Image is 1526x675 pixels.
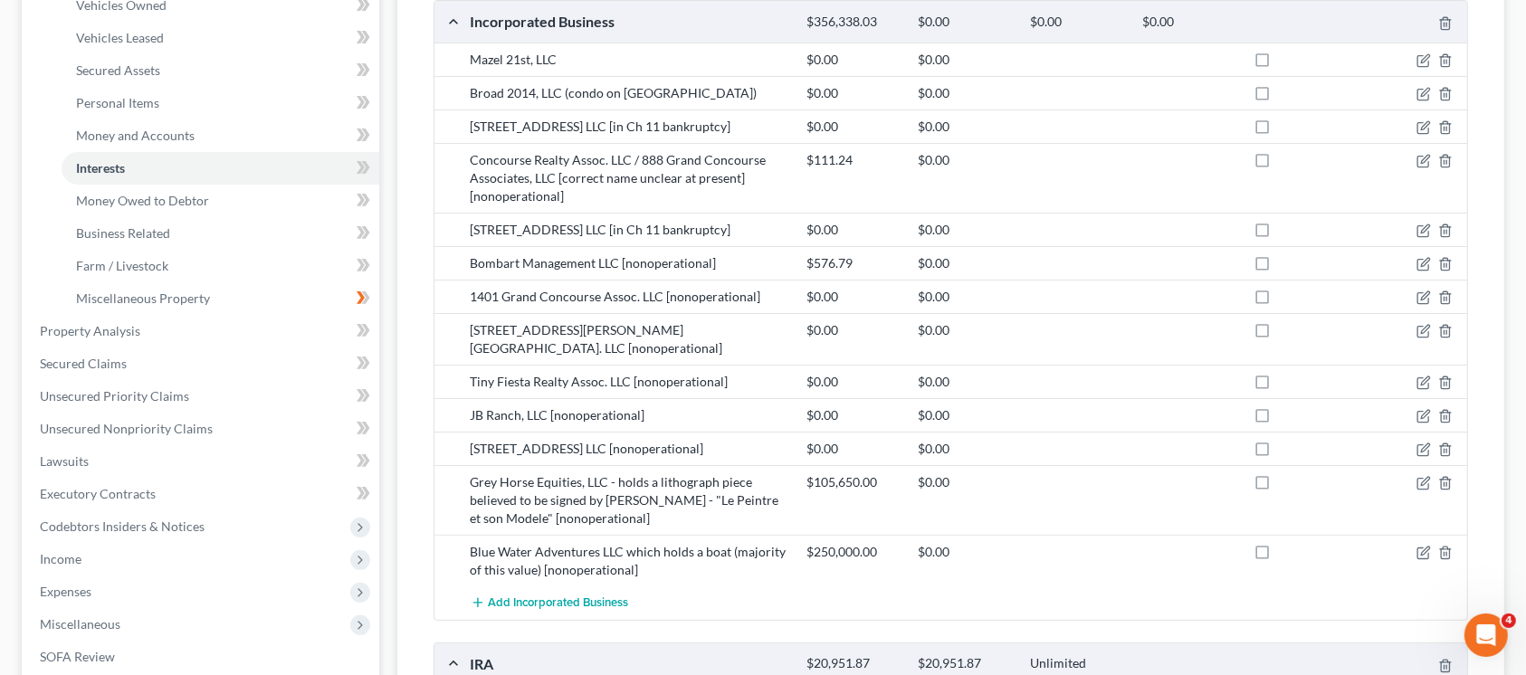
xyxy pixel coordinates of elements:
[909,14,1021,31] div: $0.00
[909,51,1021,69] div: $0.00
[797,51,910,69] div: $0.00
[909,118,1021,136] div: $0.00
[909,84,1021,102] div: $0.00
[797,14,910,31] div: $356,338.03
[76,160,125,176] span: Interests
[40,421,213,436] span: Unsecured Nonpriority Claims
[40,649,115,664] span: SOFA Review
[462,51,797,69] div: Mazel 21st, LLC
[462,373,797,391] div: Tiny Fiesta Realty Assoc. LLC [nonoperational]
[62,217,379,250] a: Business Related
[462,654,797,673] div: IRA
[25,478,379,510] a: Executory Contracts
[909,288,1021,306] div: $0.00
[797,221,910,239] div: $0.00
[462,288,797,306] div: 1401 Grand Concourse Assoc. LLC [nonoperational]
[797,655,910,672] div: $20,951.87
[76,95,159,110] span: Personal Items
[462,151,797,205] div: Concourse Realty Assoc. LLC / 888 Grand Concourse Associates, LLC [correct name unclear at presen...
[909,254,1021,272] div: $0.00
[797,406,910,424] div: $0.00
[909,406,1021,424] div: $0.00
[462,84,797,102] div: Broad 2014, LLC (condo on [GEOGRAPHIC_DATA])
[462,221,797,239] div: [STREET_ADDRESS] LLC [in Ch 11 bankruptcy]
[909,440,1021,458] div: $0.00
[76,225,170,241] span: Business Related
[40,551,81,566] span: Income
[462,254,797,272] div: Bombart Management LLC [nonoperational]
[909,543,1021,561] div: $0.00
[797,473,910,491] div: $105,650.00
[25,413,379,445] a: Unsecured Nonpriority Claims
[25,347,379,380] a: Secured Claims
[25,445,379,478] a: Lawsuits
[1021,14,1133,31] div: $0.00
[462,406,797,424] div: JB Ranch, LLC [nonoperational]
[797,373,910,391] div: $0.00
[909,373,1021,391] div: $0.00
[62,22,379,54] a: Vehicles Leased
[76,258,168,273] span: Farm / Livestock
[797,321,910,339] div: $0.00
[62,54,379,87] a: Secured Assets
[462,543,797,579] div: Blue Water Adventures LLC which holds a boat (majority of this value) [nonoperational]
[462,12,797,31] div: Incorporated Business
[462,118,797,136] div: [STREET_ADDRESS] LLC [in Ch 11 bankruptcy]
[1021,655,1133,672] div: Unlimited
[797,118,910,136] div: $0.00
[25,380,379,413] a: Unsecured Priority Claims
[62,282,379,315] a: Miscellaneous Property
[62,250,379,282] a: Farm / Livestock
[909,655,1021,672] div: $20,951.87
[62,119,379,152] a: Money and Accounts
[76,128,195,143] span: Money and Accounts
[62,87,379,119] a: Personal Items
[797,440,910,458] div: $0.00
[76,30,164,45] span: Vehicles Leased
[1464,613,1508,657] iframe: Intercom live chat
[462,473,797,528] div: Grey Horse Equities, LLC - holds a lithograph piece believed to be signed by [PERSON_NAME] - "Le ...
[40,584,91,599] span: Expenses
[909,151,1021,169] div: $0.00
[1133,14,1245,31] div: $0.00
[40,388,189,404] span: Unsecured Priority Claims
[1502,613,1516,628] span: 4
[462,440,797,458] div: [STREET_ADDRESS] LLC [nonoperational]
[797,543,910,561] div: $250,000.00
[76,290,210,306] span: Miscellaneous Property
[62,185,379,217] a: Money Owed to Debtor
[40,616,120,632] span: Miscellaneous
[76,62,160,78] span: Secured Assets
[40,323,140,338] span: Property Analysis
[40,518,205,534] span: Codebtors Insiders & Notices
[909,221,1021,239] div: $0.00
[40,453,89,469] span: Lawsuits
[40,356,127,371] span: Secured Claims
[25,315,379,347] a: Property Analysis
[797,288,910,306] div: $0.00
[76,193,209,208] span: Money Owed to Debtor
[471,586,629,620] button: Add Incorporated Business
[62,152,379,185] a: Interests
[40,486,156,501] span: Executory Contracts
[25,641,379,673] a: SOFA Review
[797,254,910,272] div: $576.79
[489,596,629,611] span: Add Incorporated Business
[797,84,910,102] div: $0.00
[797,151,910,169] div: $111.24
[462,321,797,357] div: [STREET_ADDRESS][PERSON_NAME] [GEOGRAPHIC_DATA]. LLC [nonoperational]
[909,473,1021,491] div: $0.00
[909,321,1021,339] div: $0.00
